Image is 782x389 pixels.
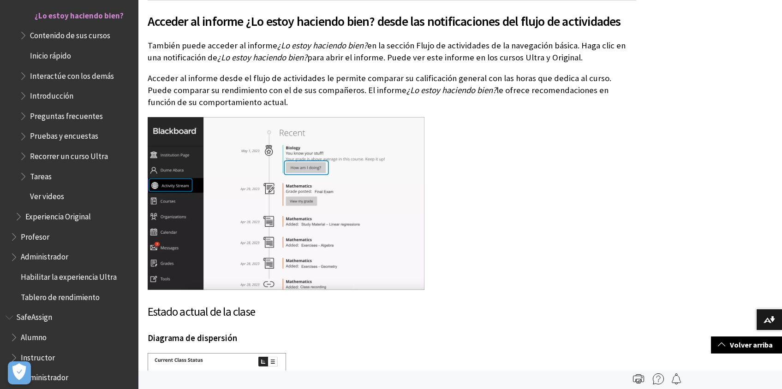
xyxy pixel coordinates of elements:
span: Interactúe con los demás [30,68,114,81]
span: Preguntas frecuentes [30,108,103,121]
span: Administrador [21,249,68,262]
span: Administrador [21,370,68,383]
h3: Estado actual de la clase [148,303,636,321]
span: ¿Lo estoy haciendo bien? [406,85,496,95]
span: Introducción [30,88,73,100]
nav: Book outline for Blackboard SafeAssign [6,310,133,386]
img: More help [653,373,664,384]
img: Image of the activity stream, with the How Am I Doing? button outlined in a rectangle, as well as... [148,117,424,290]
span: SafeAssign [16,310,52,322]
span: Instructor [21,350,55,362]
span: Diagrama de dispersión [148,333,237,343]
span: Tareas [30,169,52,181]
span: Contenido de sus cursos [30,28,110,40]
p: Acceder al informe desde el flujo de actividades le permite comparar su calificación general con ... [148,72,636,109]
span: Alumno [21,330,47,342]
img: Follow this page [671,373,682,384]
p: También puede acceder al informe en la sección Flujo de actividades de la navegación básica. Haga... [148,40,636,64]
span: Habilitar la experiencia Ultra [21,269,117,282]
span: Pruebas y encuestas [30,129,98,141]
span: ¿Lo estoy haciendo bien? [35,8,124,20]
span: Inicio rápido [30,48,71,60]
span: ¿Lo estoy haciendo bien? [217,52,307,63]
span: ¿Lo estoy haciendo bien? [277,40,367,51]
span: Profesor [21,229,49,242]
span: Experiencia Original [25,209,91,221]
span: Tablero de rendimiento [21,289,100,302]
span: Ver videos [30,189,64,201]
img: Print [633,373,644,384]
span: Recorrer un curso Ultra [30,148,108,161]
button: Abrir preferencias [8,361,31,384]
a: Volver arriba [711,336,782,354]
